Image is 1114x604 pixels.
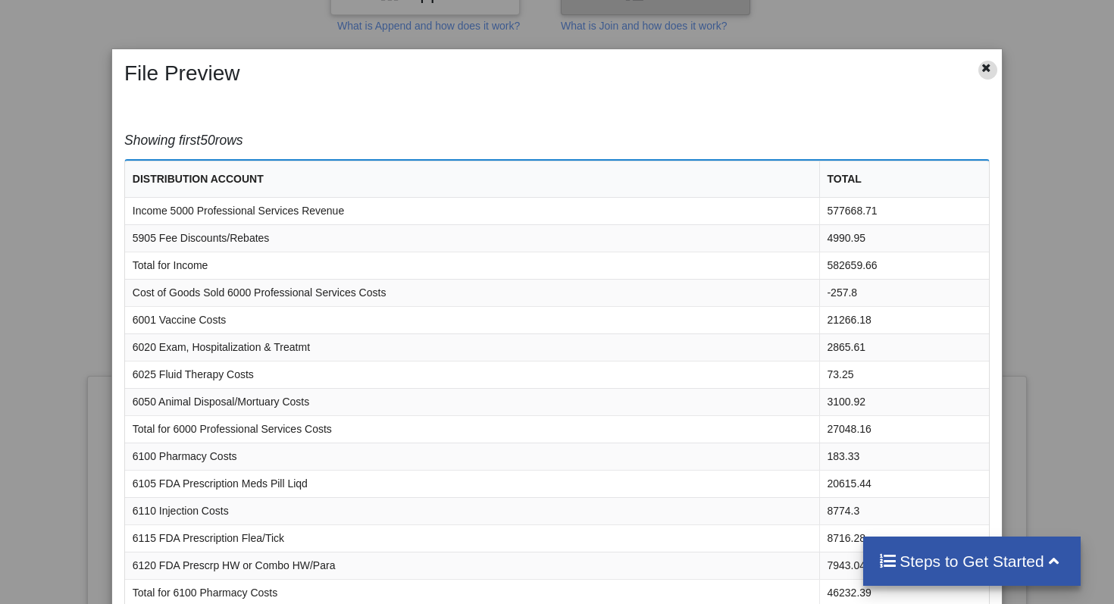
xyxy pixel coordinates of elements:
th: DISTRIBUTION ACCOUNT [125,161,819,198]
td: 5905 Fee Discounts/Rebates [125,224,819,252]
td: 183.33 [819,443,989,470]
td: 4990.95 [819,224,989,252]
td: Income 5000 Professional Services Revenue [125,198,819,224]
td: 6115 FDA Prescription Flea/Tick [125,524,819,552]
i: Showing first 50 rows [124,133,243,148]
td: Total for Income [125,252,819,279]
h2: File Preview [117,61,923,86]
td: 8774.3 [819,497,989,524]
td: Total for 6000 Professional Services Costs [125,415,819,443]
td: 577668.71 [819,198,989,224]
td: 3100.92 [819,388,989,415]
td: 73.25 [819,361,989,388]
td: 6025 Fluid Therapy Costs [125,361,819,388]
td: Cost of Goods Sold 6000 Professional Services Costs [125,279,819,306]
td: 6110 Injection Costs [125,497,819,524]
td: 582659.66 [819,252,989,279]
td: 7943.04 [819,552,989,579]
td: 6020 Exam, Hospitalization & Treatmt [125,333,819,361]
td: 27048.16 [819,415,989,443]
td: 20615.44 [819,470,989,497]
td: 21266.18 [819,306,989,333]
td: 6105 FDA Prescription Meds Pill Liqd [125,470,819,497]
th: TOTAL [819,161,989,198]
td: -257.8 [819,279,989,306]
td: 8716.28 [819,524,989,552]
td: 6100 Pharmacy Costs [125,443,819,470]
td: 6050 Animal Disposal/Mortuary Costs [125,388,819,415]
h4: Steps to Get Started [878,552,1065,571]
td: 2865.61 [819,333,989,361]
td: 6001 Vaccine Costs [125,306,819,333]
td: 6120 FDA Prescrp HW or Combo HW/Para [125,552,819,579]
